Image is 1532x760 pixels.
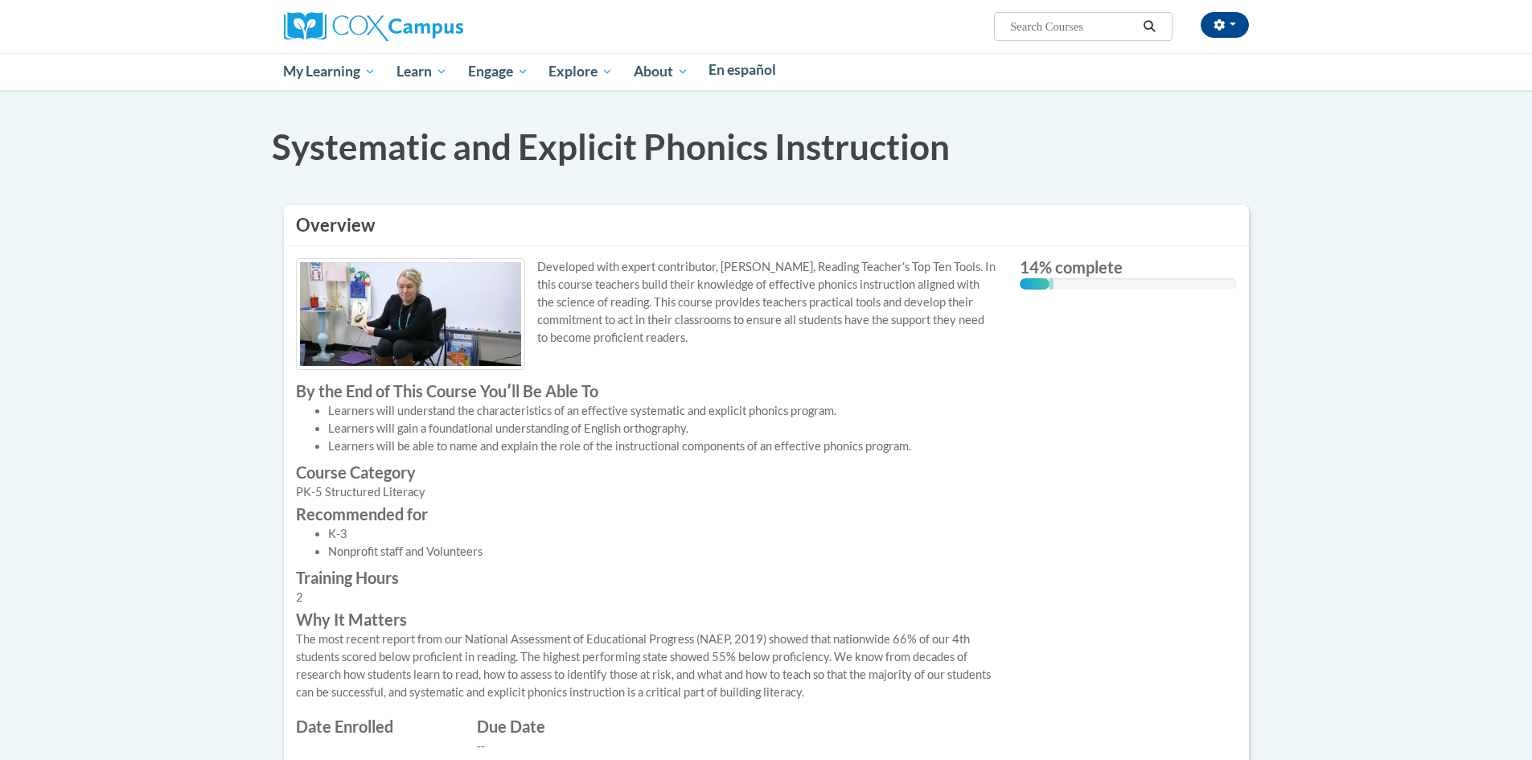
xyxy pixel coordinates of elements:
[296,483,996,501] div: PK-5 Structured Literacy
[328,402,996,420] li: Learners will understand the characteristics of an effective systematic and explicit phonics prog...
[296,463,996,481] label: Course Category
[1137,17,1161,36] button: Search
[328,438,996,455] li: Learners will be able to name and explain the role of the instructional components of an effectiv...
[260,53,1273,90] div: Main menu
[296,569,996,586] label: Training Hours
[328,420,996,438] li: Learners will gain a foundational understanding of English orthography.
[1142,21,1156,33] i: 
[328,543,996,561] li: Nonprofit staff and Volunteers
[699,53,787,87] a: En español
[296,505,996,523] label: Recommended for
[284,12,463,41] img: Cox Campus
[328,525,996,543] li: K-3
[296,258,996,347] p: Developed with expert contributor, [PERSON_NAME], Reading Teacher's Top Ten Tools. In this course...
[272,125,950,167] span: Systematic and Explicit Phonics Instruction
[396,62,447,81] span: Learn
[1201,12,1249,38] button: Account Settings
[296,213,1237,238] h3: Overview
[1008,17,1137,36] input: Search Courses
[1049,278,1054,290] div: 0.001%
[296,258,525,369] img: Course logo image
[548,62,613,81] span: Explore
[1020,278,1050,290] div: 14% complete
[623,53,699,90] a: About
[538,53,623,90] a: Explore
[477,737,634,755] div: --
[284,18,463,32] a: Cox Campus
[283,62,376,81] span: My Learning
[296,382,996,400] label: By the End of This Course Youʹll Be Able To
[708,61,776,78] span: En español
[296,631,996,701] div: The most recent report from our National Assessment of Educational Progress (NAEP, 2019) showed t...
[296,717,453,735] label: Date Enrolled
[634,62,688,81] span: About
[1020,258,1237,276] label: 14% complete
[468,62,528,81] span: Engage
[386,53,458,90] a: Learn
[458,53,539,90] a: Engage
[273,53,387,90] a: My Learning
[477,717,634,735] label: Due Date
[296,589,996,606] div: 2
[296,610,996,628] label: Why It Matters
